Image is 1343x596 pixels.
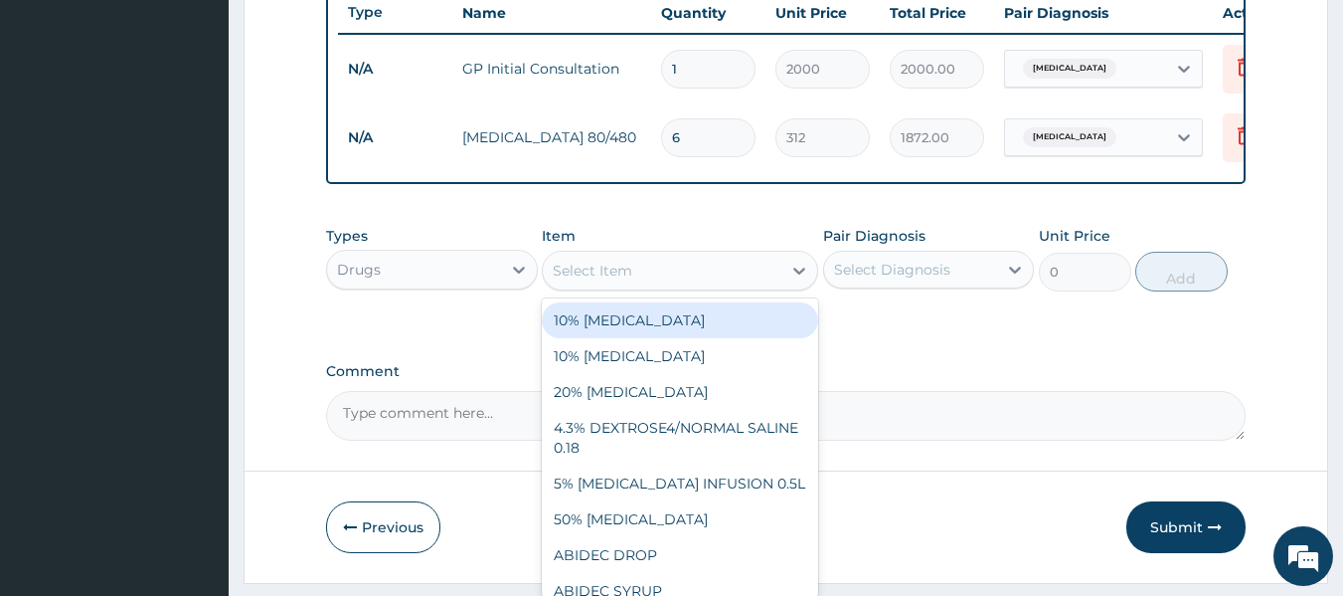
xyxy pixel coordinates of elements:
div: 20% [MEDICAL_DATA] [542,374,818,410]
textarea: Type your message and hit 'Enter' [10,390,379,460]
div: 10% [MEDICAL_DATA] [542,302,818,338]
div: 10% [MEDICAL_DATA] [542,338,818,374]
td: N/A [338,51,452,88]
label: Item [542,226,576,246]
div: ABIDEC DROP [542,537,818,573]
div: Drugs [337,260,381,280]
span: [MEDICAL_DATA] [1023,127,1116,147]
button: Previous [326,501,440,553]
span: [MEDICAL_DATA] [1023,59,1116,79]
label: Unit Price [1039,226,1110,246]
div: 4.3% DEXTROSE4/NORMAL SALINE 0.18 [542,410,818,466]
div: Select Item [553,261,632,281]
td: GP Initial Consultation [452,49,651,89]
label: Types [326,228,368,245]
button: Submit [1126,501,1246,553]
td: [MEDICAL_DATA] 80/480 [452,117,651,157]
div: 50% [MEDICAL_DATA] [542,501,818,537]
td: N/A [338,119,452,156]
label: Pair Diagnosis [823,226,925,246]
span: We're online! [115,174,274,375]
label: Comment [326,363,1247,380]
div: 5% [MEDICAL_DATA] INFUSION 0.5L [542,466,818,501]
div: Select Diagnosis [834,260,950,280]
div: Chat with us now [103,111,334,137]
div: Minimize live chat window [326,10,374,58]
img: d_794563401_company_1708531726252_794563401 [37,99,81,149]
button: Add [1135,252,1228,292]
